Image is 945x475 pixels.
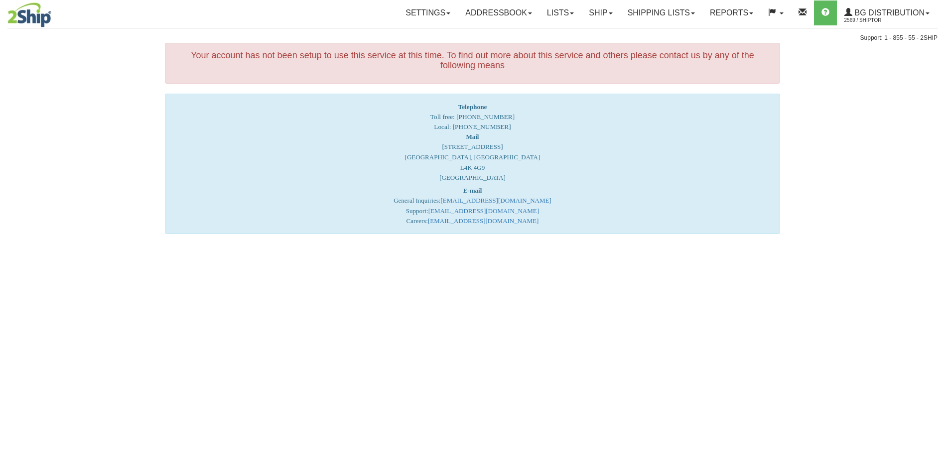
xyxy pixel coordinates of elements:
span: BG Distribution [852,8,925,17]
div: Support: 1 - 855 - 55 - 2SHIP [7,34,938,42]
a: Lists [540,0,581,25]
a: BG Distribution 2569 / ShipTor [837,0,937,25]
span: 2569 / ShipTor [844,15,919,25]
a: Reports [702,0,761,25]
a: Settings [398,0,458,25]
strong: Mail [466,133,479,140]
font: [STREET_ADDRESS] [GEOGRAPHIC_DATA], [GEOGRAPHIC_DATA] L4K 4G9 [GEOGRAPHIC_DATA] [405,133,540,181]
h4: Your account has not been setup to use this service at this time. To find out more about this ser... [173,51,772,71]
font: General Inquiries: Support: Careers: [394,187,551,225]
a: [EMAIL_ADDRESS][DOMAIN_NAME] [428,217,539,225]
img: logo2569.jpg [7,2,51,27]
a: [EMAIL_ADDRESS][DOMAIN_NAME] [440,197,551,204]
strong: E-mail [463,187,482,194]
a: Ship [581,0,620,25]
a: Addressbook [458,0,540,25]
a: Shipping lists [620,0,702,25]
span: Toll free: [PHONE_NUMBER] Local: [PHONE_NUMBER] [430,103,515,130]
strong: Telephone [458,103,487,111]
a: [EMAIL_ADDRESS][DOMAIN_NAME] [428,207,539,215]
